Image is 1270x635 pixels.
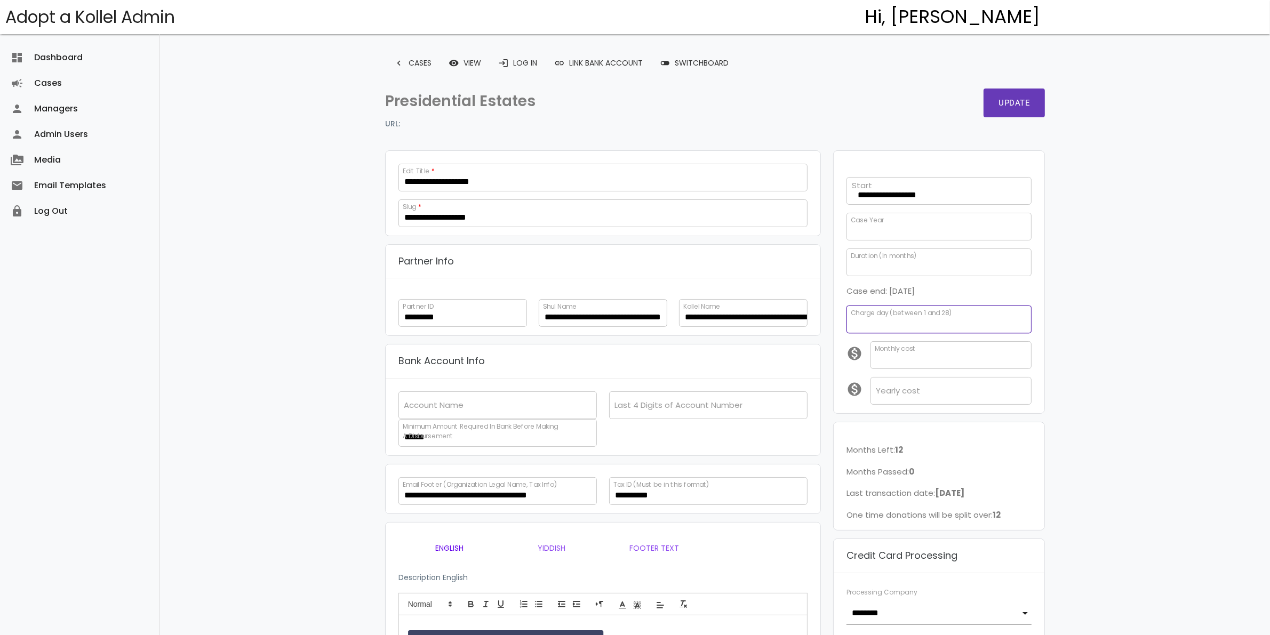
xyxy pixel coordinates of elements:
a: loginLog In [490,53,546,73]
i: lock [11,198,23,224]
p: One time donations will be split over: [846,508,1032,522]
p: Months Left: [846,443,1032,457]
a: keyboard_arrow_leftCases [385,53,440,73]
p: Bank Account Info [398,353,485,369]
i: keyboard_arrow_left [394,53,404,73]
a: English [398,535,501,561]
label: Processing Company [846,588,917,597]
i: monetization_on [846,345,870,361]
b: 0 [909,466,914,477]
p: Months Passed: [846,465,1032,479]
strong: URL: [385,118,400,131]
i: campaign [11,70,23,96]
i: remove_red_eye [449,53,459,73]
button: Update [984,89,1045,117]
span: link [554,53,565,73]
i: monetization_on [846,381,870,397]
i: login [498,53,509,73]
p: Partner Info [398,253,454,270]
p: Presidential Estates [385,89,709,114]
a: toggle_offSwitchboard [651,53,737,73]
b: [DATE] [935,487,964,499]
p: Case end: [DATE] [846,284,1032,298]
i: person [11,96,23,122]
b: 12 [895,444,903,455]
label: Description English [398,572,468,583]
a: Yiddish [501,535,603,561]
i: person [11,122,23,147]
i: dashboard [11,45,23,70]
i: email [11,173,23,198]
a: remove_red_eyeView [440,53,490,73]
h4: Hi, [PERSON_NAME] [865,7,1041,27]
i: perm_media [11,147,23,173]
span: toggle_off [660,53,670,73]
a: Footer Text [603,535,706,561]
p: Credit Card Processing [846,548,957,564]
a: Link Bank Account [546,53,651,73]
p: Last transaction date: [846,486,1032,500]
b: 12 [993,509,1001,520]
